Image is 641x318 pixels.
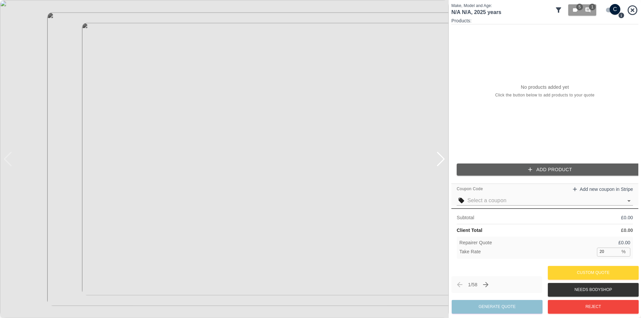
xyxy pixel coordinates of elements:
input: Select a coupon [467,196,623,205]
span: Next/Skip claim (→ or ↓) [480,279,491,290]
p: Subtotal [457,214,474,221]
p: £ 0.00 [618,239,630,246]
span: Click the button below to add products to your quote [495,92,595,99]
p: % [621,248,626,255]
span: 5 [576,4,583,10]
button: Needs Bodyshop [548,283,639,297]
span: 1 [589,4,596,10]
p: No products added yet [521,84,569,90]
span: Previous claim (← or ↑) [454,279,465,290]
p: Repairer Quote [459,239,492,246]
button: 51 [568,4,596,16]
span: Coupon Code [457,186,483,193]
button: Reject [548,300,639,314]
p: Make, Model and Age: [451,3,552,9]
p: Take Rate [459,248,481,255]
p: Client Total [457,227,482,234]
p: £ 0.00 [621,227,633,234]
button: Custom Quote [548,266,639,280]
svg: Press Q to switch [618,12,625,19]
p: £ 0.00 [621,214,633,221]
button: Open [624,196,634,206]
a: Add new coupon in Stripe [572,185,633,193]
p: Products: [451,17,638,24]
h1: N/A N/A , 2025 years [451,9,552,16]
p: 1 / 58 [468,281,477,288]
button: Next claim [480,279,491,290]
